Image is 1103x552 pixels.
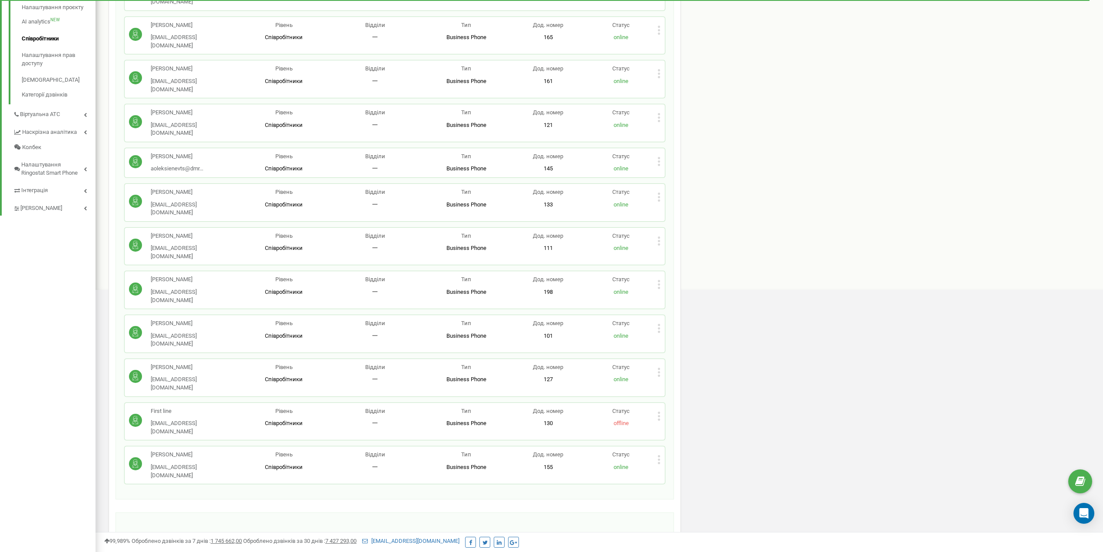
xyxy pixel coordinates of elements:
span: Business Phone [446,464,486,470]
p: 165 [512,33,585,42]
span: Дод. номер [533,153,563,160]
span: Оброблено дзвінків за 30 днів : [243,538,357,544]
span: Тип [461,276,471,283]
p: [PERSON_NAME] [151,153,203,161]
span: 一 [372,464,378,470]
span: Дод. номер [533,189,563,195]
p: [PERSON_NAME] [151,319,238,328]
span: Business Phone [446,78,486,84]
span: Рівень [275,451,293,458]
span: Оброблено дзвінків за 7 днів : [132,538,242,544]
p: [PERSON_NAME] [151,276,238,284]
a: AI analyticsNEW [22,13,96,30]
span: 一 [372,376,378,382]
span: Дод. номер [533,22,563,28]
p: 161 [512,77,585,86]
span: Відділи [365,364,385,370]
p: [EMAIL_ADDRESS][DOMAIN_NAME] [151,201,238,217]
u: 1 745 662,00 [211,538,242,544]
p: 198 [512,288,585,296]
span: Business Phone [446,201,486,208]
span: Business Phone [446,165,486,172]
span: Статус [612,451,630,458]
span: online [614,201,628,208]
div: Open Intercom Messenger [1073,503,1094,524]
span: Відділи [365,320,385,326]
span: Співробітники [265,122,303,128]
span: Business Phone [446,289,486,295]
span: online [614,165,628,172]
span: 一 [372,165,378,172]
span: Тип [461,65,471,72]
span: Відділи [365,233,385,239]
span: Відділи [365,153,385,160]
span: 一 [372,122,378,128]
p: [EMAIL_ADDRESS][DOMAIN_NAME] [151,376,238,392]
p: [EMAIL_ADDRESS][DOMAIN_NAME] [151,33,238,50]
p: [PERSON_NAME] [151,21,238,30]
span: Рівень [275,320,293,326]
a: Інтеграція [13,180,96,198]
span: 一 [372,333,378,339]
span: aoleksienevts@dmr... [151,165,203,172]
span: Співробітники [265,34,303,40]
span: Business Phone [446,376,486,382]
span: Співробітники [265,78,303,84]
p: [PERSON_NAME] [151,188,238,196]
span: 一 [372,245,378,251]
span: Співробітники [265,376,303,382]
span: Співробітники [265,333,303,339]
a: Категорії дзвінків [22,89,96,99]
p: 133 [512,201,585,209]
span: Рівень [275,65,293,72]
span: Рівень [275,189,293,195]
p: [PERSON_NAME] [151,65,238,73]
span: Тип [461,233,471,239]
p: [PERSON_NAME] [151,363,238,372]
span: Дод. номер [533,65,563,72]
span: Колбек [22,143,41,152]
span: 一 [372,34,378,40]
span: Тип [461,153,471,160]
span: 99,989% [104,538,130,544]
span: Співробітники [265,464,303,470]
span: Рівень [275,22,293,28]
span: [EMAIL_ADDRESS][DOMAIN_NAME] [151,420,197,435]
span: online [614,245,628,251]
span: Тип [461,189,471,195]
a: [EMAIL_ADDRESS][DOMAIN_NAME] [362,538,459,544]
p: [EMAIL_ADDRESS][DOMAIN_NAME] [151,332,238,348]
span: 一 [372,78,378,84]
p: 127 [512,376,585,384]
span: Статус [612,408,630,414]
span: Дод. номер [533,233,563,239]
p: [EMAIL_ADDRESS][DOMAIN_NAME] [151,77,238,93]
a: [PERSON_NAME] [13,198,96,216]
p: [EMAIL_ADDRESS][DOMAIN_NAME] [151,288,238,304]
a: Співробітники [22,30,96,47]
a: Налаштування прав доступу [22,47,96,72]
p: [EMAIL_ADDRESS][DOMAIN_NAME] [151,463,238,479]
span: Рівень [275,109,293,116]
span: Дод. номер [533,320,563,326]
span: Статус [612,153,630,160]
span: online [614,333,628,339]
span: Статус [612,233,630,239]
span: Дод. номер [533,276,563,283]
span: [PERSON_NAME] [20,204,62,213]
span: Віртуальна АТС [20,110,60,119]
a: Налаштування Ringostat Smart Phone [13,155,96,180]
span: 一 [372,289,378,295]
span: Співробітники [265,165,303,172]
span: Тип [461,109,471,116]
p: 101 [512,332,585,340]
span: Статус [612,320,630,326]
span: Business Phone [446,122,486,128]
span: Статус [612,65,630,72]
span: online [614,289,628,295]
span: Налаштування Ringostat Smart Phone [21,161,84,177]
span: Статус [612,276,630,283]
a: [DEMOGRAPHIC_DATA] [22,72,96,89]
span: Дод. номер [533,451,563,458]
span: Business Phone [446,420,486,426]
